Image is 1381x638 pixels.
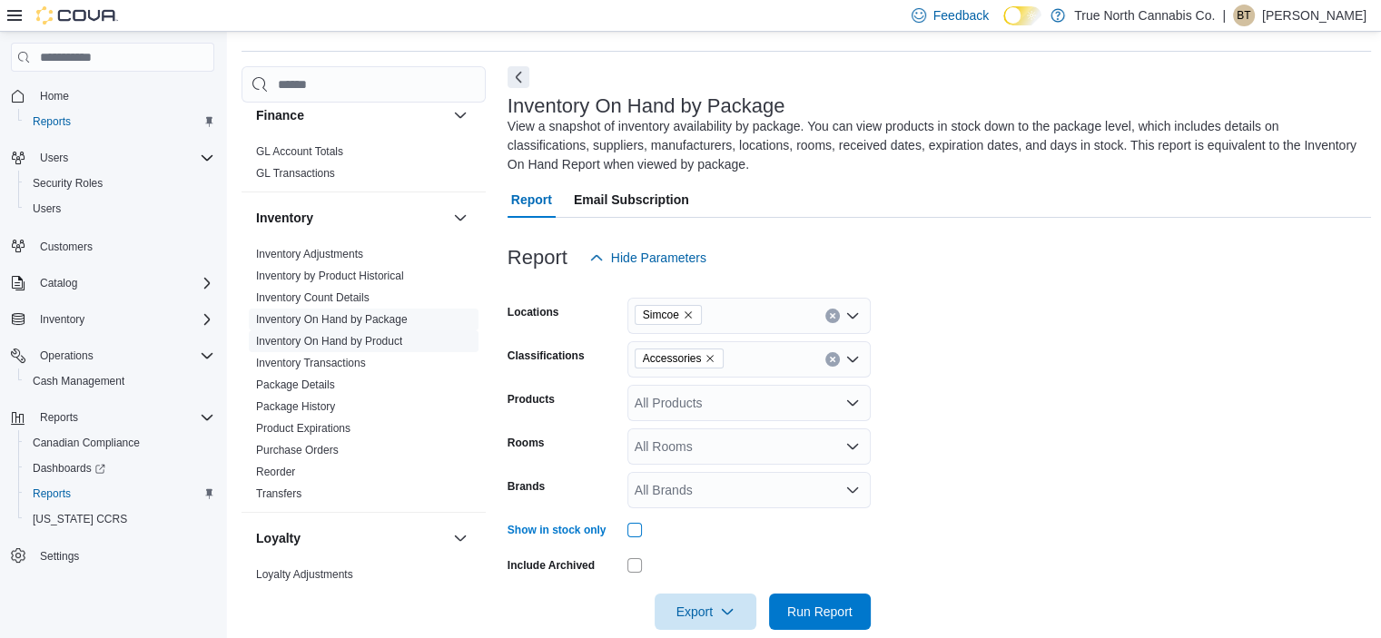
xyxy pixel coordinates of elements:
span: Home [40,89,69,103]
span: Report [511,182,552,218]
h3: Finance [256,106,304,124]
span: Package Details [256,378,335,392]
button: Users [33,147,75,169]
a: Home [33,85,76,107]
span: Transfers [256,486,301,501]
button: Open list of options [845,439,860,454]
span: Catalog [40,276,77,290]
button: Finance [256,106,446,124]
button: Users [18,196,222,221]
a: Transfers [256,487,301,500]
a: Inventory Count Details [256,291,370,304]
a: Reports [25,111,78,133]
span: Cash Management [33,374,124,388]
a: Dashboards [25,457,113,479]
button: Reports [18,481,222,506]
span: Run Report [787,603,853,621]
a: Inventory by Product Historical [256,270,404,282]
span: Canadian Compliance [33,436,140,450]
a: Users [25,198,68,220]
span: Inventory by Product Historical [256,269,404,283]
a: Inventory Transactions [256,357,366,369]
button: Settings [4,543,222,569]
label: Brands [508,479,545,494]
a: Cash Management [25,370,132,392]
a: Security Roles [25,172,110,194]
button: Open list of options [845,483,860,497]
span: Loyalty Adjustments [256,567,353,582]
h3: Report [508,247,567,269]
h3: Inventory [256,209,313,227]
button: Hide Parameters [582,240,714,276]
p: | [1222,5,1226,26]
a: Product Expirations [256,422,350,435]
div: Finance [242,141,486,191]
button: Inventory [256,209,446,227]
label: Products [508,392,555,407]
a: Settings [33,545,86,567]
span: Reports [25,483,214,505]
a: Reports [25,483,78,505]
span: Dark Mode [1003,25,1004,26]
button: Operations [4,343,222,368]
span: Reports [33,114,71,129]
span: Reports [25,111,214,133]
span: Inventory Adjustments [256,247,363,261]
button: Next [508,66,529,88]
a: Canadian Compliance [25,432,147,454]
span: Product Expirations [256,421,350,436]
span: Cash Management [25,370,214,392]
button: Open list of options [845,352,860,367]
a: Purchase Orders [256,444,339,456]
span: [US_STATE] CCRS [33,512,127,526]
button: Remove Simcoe from selection in this group [683,309,694,320]
a: Reorder [256,466,295,478]
span: Settings [40,549,79,564]
div: Brandon Thompson [1233,5,1255,26]
a: Inventory Adjustments [256,248,363,260]
span: Email Subscription [574,182,689,218]
label: Rooms [508,436,545,450]
p: True North Cannabis Co. [1074,5,1215,26]
a: Package Details [256,378,335,391]
span: Inventory [40,312,84,327]
button: Open list of options [845,396,860,410]
button: Loyalty [449,527,471,549]
button: Finance [449,104,471,126]
span: Users [40,151,68,165]
h3: Loyalty [256,529,301,547]
span: GL Account Totals [256,144,343,159]
button: Catalog [33,272,84,294]
button: Operations [33,345,101,367]
button: Inventory [4,307,222,332]
button: Reports [18,109,222,134]
button: Catalog [4,270,222,296]
span: Hide Parameters [611,249,706,267]
input: Dark Mode [1003,6,1041,25]
button: Clear input [825,352,840,367]
label: Show in stock only [508,523,607,537]
div: View a snapshot of inventory availability by package. You can view products in stock down to the ... [508,117,1363,174]
span: Dashboards [25,457,214,479]
span: Customers [40,240,93,254]
label: Classifications [508,348,585,363]
span: Purchase Orders [256,443,339,457]
a: Loyalty Adjustments [256,568,353,581]
div: Loyalty [242,564,486,614]
button: Loyalty [256,529,446,547]
span: Inventory [33,309,214,330]
button: Security Roles [18,171,222,196]
span: Security Roles [25,172,214,194]
button: Cash Management [18,368,222,394]
span: GL Transactions [256,166,335,181]
span: Users [25,198,214,220]
button: Run Report [769,594,871,630]
span: Home [33,84,214,107]
button: Remove Accessories from selection in this group [705,353,715,364]
span: Inventory Count Details [256,290,370,305]
span: Reorder [256,465,295,479]
span: Export [666,594,745,630]
button: Canadian Compliance [18,430,222,456]
span: Simcoe [635,305,702,325]
button: Home [4,83,222,109]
